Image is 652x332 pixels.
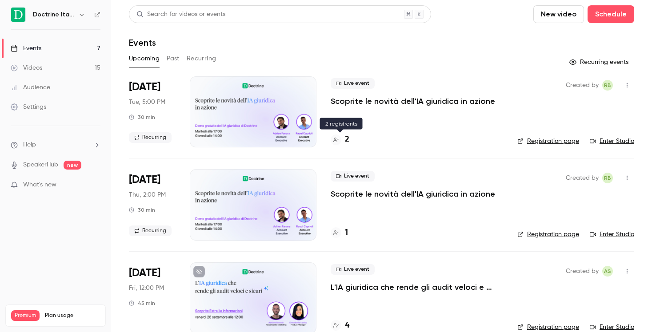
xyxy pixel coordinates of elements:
[588,5,634,23] button: Schedule
[129,51,160,66] button: Upcoming
[129,284,164,292] span: Fri, 12:00 PM
[331,171,375,182] span: Live event
[129,37,156,48] h1: Events
[129,98,165,107] span: Tue, 5:00 PM
[566,173,599,183] span: Created by
[11,103,46,111] div: Settings
[517,323,579,332] a: Registration page
[45,312,100,319] span: Plan usage
[129,300,155,307] div: 45 min
[23,140,36,150] span: Help
[11,44,41,53] div: Events
[129,169,176,240] div: Sep 25 Thu, 2:00 PM (Europe/Paris)
[590,230,634,239] a: Enter Studio
[331,227,348,239] a: 1
[11,310,40,321] span: Premium
[11,140,100,150] li: help-dropdown-opener
[590,137,634,146] a: Enter Studio
[604,173,611,183] span: RB
[129,114,155,121] div: 30 min
[64,161,81,170] span: new
[517,137,579,146] a: Registration page
[129,190,166,199] span: Thu, 2:00 PM
[331,282,503,292] a: L'IA giuridica che rende gli audit veloci e sicuri
[602,173,613,183] span: Romain Ballereau
[331,96,495,107] a: Scoprite le novità dell'IA giuridica in azione
[590,323,634,332] a: Enter Studio
[187,51,216,66] button: Recurring
[345,134,349,146] h4: 2
[11,63,42,72] div: Videos
[129,132,172,143] span: Recurring
[604,266,611,277] span: AS
[345,320,349,332] h4: 4
[345,227,348,239] h4: 1
[129,80,160,94] span: [DATE]
[331,78,375,89] span: Live event
[604,80,611,91] span: RB
[129,225,172,236] span: Recurring
[11,83,50,92] div: Audience
[129,206,155,213] div: 30 min
[11,8,25,22] img: Doctrine Italia
[517,230,579,239] a: Registration page
[331,134,349,146] a: 2
[331,320,349,332] a: 4
[129,76,176,147] div: Sep 23 Tue, 5:00 PM (Europe/Paris)
[23,160,58,170] a: SpeakerHub
[602,80,613,91] span: Romain Ballereau
[565,55,634,69] button: Recurring events
[331,189,495,199] a: Scoprite le novità dell'IA giuridica in azione
[23,180,56,190] span: What's new
[136,10,225,19] div: Search for videos or events
[129,173,160,187] span: [DATE]
[331,264,375,275] span: Live event
[90,181,100,189] iframe: Noticeable Trigger
[33,10,75,19] h6: Doctrine Italia
[602,266,613,277] span: Adriano Spatola
[533,5,584,23] button: New video
[566,266,599,277] span: Created by
[566,80,599,91] span: Created by
[129,266,160,280] span: [DATE]
[167,51,180,66] button: Past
